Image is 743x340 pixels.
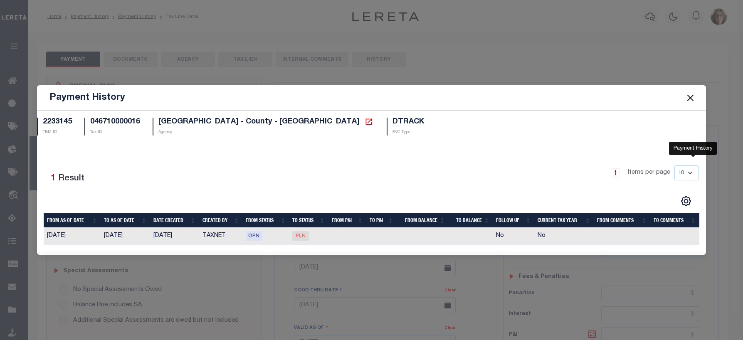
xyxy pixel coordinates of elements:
label: Result [58,172,84,185]
th: To As of Date: activate to sort column ascending [101,213,150,228]
th: To Balance: activate to sort column ascending [448,213,493,228]
p: SVC Type [392,129,424,136]
p: TBM ID [43,129,72,136]
h5: 2233145 [43,118,72,127]
td: [DATE] [44,228,101,245]
span: OPN [246,231,262,241]
td: TAXNET [199,228,242,245]
th: From Balance: activate to sort column ascending [397,213,448,228]
th: Date Created: activate to sort column ascending [150,213,199,228]
span: Items per page [628,168,670,177]
span: PLN [292,231,309,241]
th: Current Tax Year: activate to sort column ascending [534,213,594,228]
td: No [493,228,534,245]
div: Payment History [669,142,717,155]
p: Tax ID [90,129,140,136]
button: Close [685,92,696,103]
th: From P&I: activate to sort column ascending [328,213,366,228]
th: To Status: activate to sort column ascending [289,213,328,228]
h5: 046710000016 [90,118,140,127]
p: Agency [158,129,374,136]
h5: DTRACK [392,118,424,127]
span: 1 [51,174,56,183]
td: [DATE] [150,228,199,245]
th: To P&I: activate to sort column ascending [366,213,397,228]
th: From As of Date: activate to sort column ascending [44,213,101,228]
td: No [534,228,594,245]
a: 1 [611,168,620,177]
th: Follow Up: activate to sort column ascending [493,213,534,228]
h5: Payment History [49,92,125,103]
th: From Status: activate to sort column ascending [242,213,289,228]
th: To Comments: activate to sort column ascending [650,213,699,228]
span: [GEOGRAPHIC_DATA] - County - [GEOGRAPHIC_DATA] [158,118,360,126]
th: From Comments: activate to sort column ascending [594,213,650,228]
th: Created By: activate to sort column ascending [199,213,242,228]
td: [DATE] [101,228,150,245]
